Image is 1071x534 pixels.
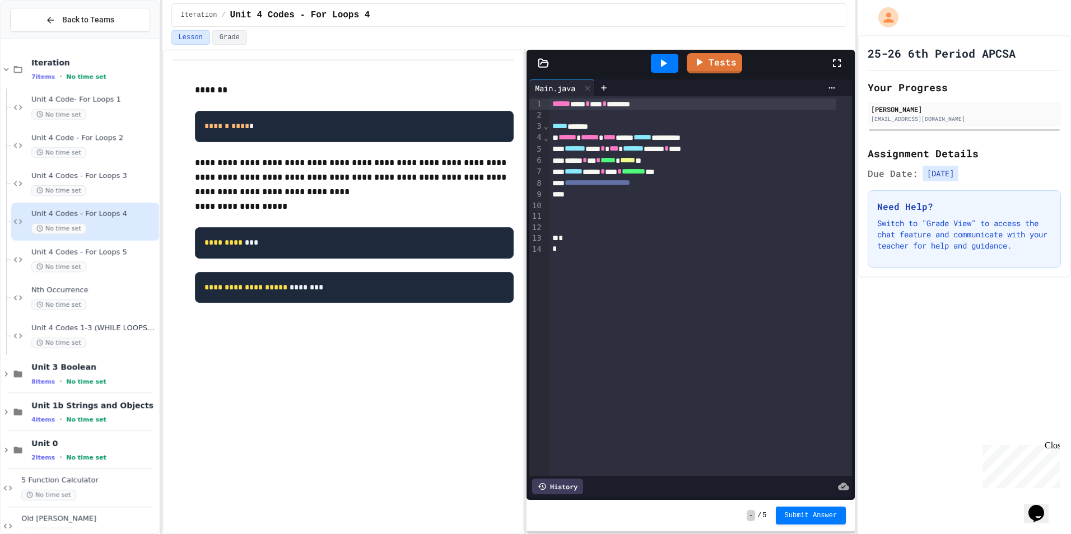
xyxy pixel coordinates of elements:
[59,415,62,424] span: •
[529,189,543,200] div: 9
[59,377,62,386] span: •
[31,109,86,120] span: No time set
[529,233,543,244] div: 13
[757,511,761,520] span: /
[543,121,549,130] span: Fold line
[529,155,543,166] div: 6
[868,45,1016,61] h1: 25-26 6th Period APCSA
[31,73,55,81] span: 7 items
[687,53,742,73] a: Tests
[31,209,157,219] span: Unit 4 Codes - For Loops 4
[66,378,106,385] span: No time set
[181,11,217,20] span: Iteration
[31,324,157,333] span: Unit 4 Codes 1-3 (WHILE LOOPS ONLY)
[66,416,106,423] span: No time set
[31,338,86,348] span: No time set
[532,479,583,494] div: History
[4,4,77,71] div: Chat with us now!Close
[21,490,76,500] span: No time set
[230,8,370,22] span: Unit 4 Codes - For Loops 4
[543,133,549,142] span: Fold line
[529,222,543,233] div: 12
[31,185,86,196] span: No time set
[529,211,543,222] div: 11
[923,166,958,181] span: [DATE]
[529,99,543,110] div: 1
[871,104,1058,114] div: [PERSON_NAME]
[10,8,150,32] button: Back to Teams
[31,378,55,385] span: 8 items
[31,247,157,257] span: Unit 4 Codes - For Loops 5
[529,82,581,94] div: Main.java
[66,454,106,461] span: No time set
[21,514,157,523] span: Old [PERSON_NAME]
[31,362,157,372] span: Unit 3 Boolean
[31,454,55,461] span: 2 items
[31,171,157,181] span: Unit 4 Codes - For Loops 3
[871,115,1058,123] div: [EMAIL_ADDRESS][DOMAIN_NAME]
[529,110,543,121] div: 2
[31,133,157,143] span: Unit 4 Code - For Loops 2
[785,511,837,520] span: Submit Answer
[529,244,543,255] div: 14
[31,261,86,272] span: No time set
[31,223,86,234] span: No time set
[171,30,210,45] button: Lesson
[747,510,755,521] span: -
[529,79,595,96] div: Main.java
[31,299,86,310] span: No time set
[529,144,543,155] div: 5
[877,218,1051,251] p: Switch to "Grade View" to access the chat feature and communicate with your teacher for help and ...
[31,147,86,158] span: No time set
[529,200,543,212] div: 10
[31,95,157,105] span: Unit 4 Code- For Loops 1
[221,11,225,20] span: /
[868,167,918,180] span: Due Date:
[31,416,55,423] span: 4 items
[59,453,62,462] span: •
[62,14,114,26] span: Back to Teams
[529,166,543,177] div: 7
[31,285,157,295] span: Nth Occurrence
[31,58,157,68] span: Iteration
[868,146,1061,161] h2: Assignment Details
[529,121,543,132] div: 3
[529,132,543,143] div: 4
[66,73,106,81] span: No time set
[877,200,1051,213] h3: Need Help?
[868,79,1061,95] h2: Your Progress
[21,476,157,485] span: 5 Function Calculator
[978,441,1060,488] iframe: chat widget
[867,4,901,30] div: My Account
[212,30,247,45] button: Grade
[31,438,157,448] span: Unit 0
[59,72,62,81] span: •
[776,507,846,524] button: Submit Answer
[31,400,157,410] span: Unit 1b Strings and Objects
[762,511,766,520] span: 5
[1024,489,1060,523] iframe: chat widget
[529,178,543,189] div: 8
